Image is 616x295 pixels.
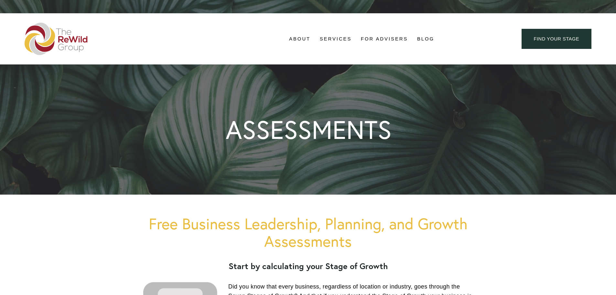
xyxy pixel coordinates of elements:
h1: Free Business Leadership, Planning, and Growth Assessments [143,215,473,250]
strong: Start by calculating your Stage of Growth [229,261,388,271]
span: About [289,35,310,43]
a: Blog [417,34,434,44]
img: The ReWild Group [25,23,88,55]
a: folder dropdown [320,34,352,44]
a: find your stage [522,29,591,49]
h1: ASSESSMENTS [226,117,392,142]
a: folder dropdown [289,34,310,44]
span: Services [320,35,352,43]
a: For Advisers [361,34,408,44]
